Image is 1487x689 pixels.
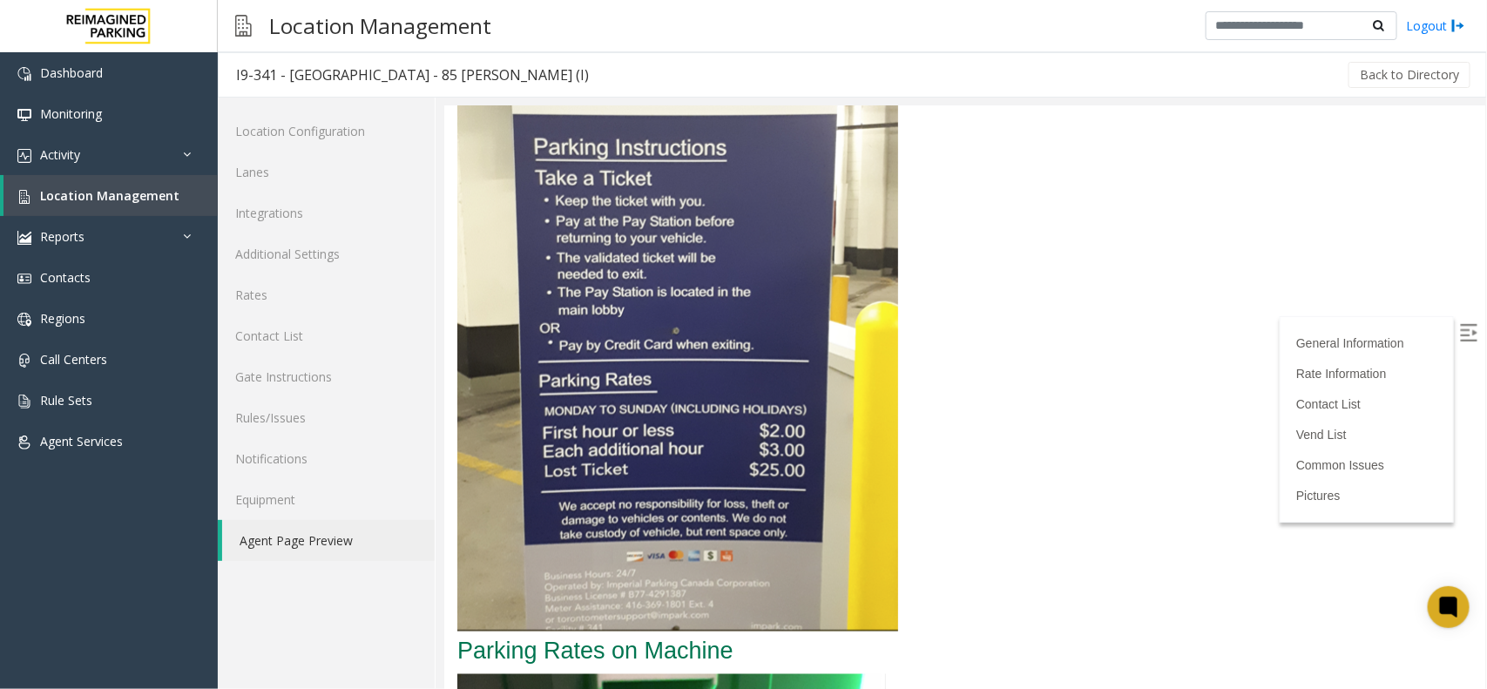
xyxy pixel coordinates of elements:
[40,433,123,449] span: Agent Services
[852,230,960,244] a: General Information
[1406,17,1465,35] a: Logout
[17,190,31,204] img: 'icon'
[218,315,435,356] a: Contact List
[236,64,589,86] div: I9-341 - [GEOGRAPHIC_DATA] - 85 [PERSON_NAME] (I)
[17,436,31,449] img: 'icon'
[218,111,435,152] a: Location Configuration
[235,4,252,47] img: pageIcon
[40,351,107,368] span: Call Centers
[218,479,435,520] a: Equipment
[1016,218,1033,235] img: Open/Close Sidebar Menu
[17,231,31,245] img: 'icon'
[40,146,80,163] span: Activity
[852,260,943,274] a: Rate Information
[1451,17,1465,35] img: logout
[218,152,435,193] a: Lanes
[40,269,91,286] span: Contacts
[852,291,916,305] a: Contact List
[852,321,902,335] a: Vend List
[218,193,435,233] a: Integrations
[17,313,31,327] img: 'icon'
[40,228,84,245] span: Reports
[218,274,435,315] a: Rates
[40,187,179,204] span: Location Management
[260,4,500,47] h3: Location Management
[40,392,92,409] span: Rule Sets
[17,272,31,286] img: 'icon'
[40,310,85,327] span: Regions
[852,352,940,366] a: Common Issues
[17,395,31,409] img: 'icon'
[13,531,289,557] span: Parking Rates on Machine
[40,105,102,122] span: Monitoring
[17,67,31,81] img: 'icon'
[218,397,435,438] a: Rules/Issues
[218,356,435,397] a: Gate Instructions
[17,354,31,368] img: 'icon'
[1348,62,1470,88] button: Back to Directory
[3,175,218,216] a: Location Management
[852,382,896,396] a: Pictures
[218,233,435,274] a: Additional Settings
[17,108,31,122] img: 'icon'
[17,149,31,163] img: 'icon'
[40,64,103,81] span: Dashboard
[218,438,435,479] a: Notifications
[222,520,435,561] a: Agent Page Preview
